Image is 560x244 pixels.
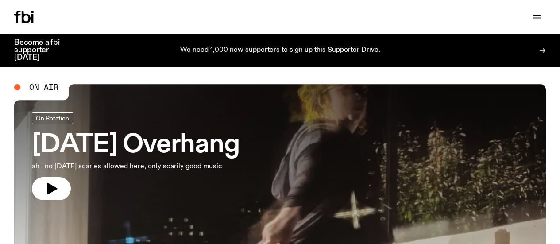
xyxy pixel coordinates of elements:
a: [DATE] Overhangah ! no [DATE] scaries allowed here, only scarily good music [32,112,239,200]
p: ah ! no [DATE] scaries allowed here, only scarily good music [32,161,239,172]
span: On Rotation [36,115,69,122]
h3: [DATE] Overhang [32,133,239,158]
p: We need 1,000 new supporters to sign up this Supporter Drive. [180,46,380,54]
span: On Air [29,83,58,91]
h3: Become a fbi supporter [DATE] [14,39,71,62]
a: On Rotation [32,112,73,124]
